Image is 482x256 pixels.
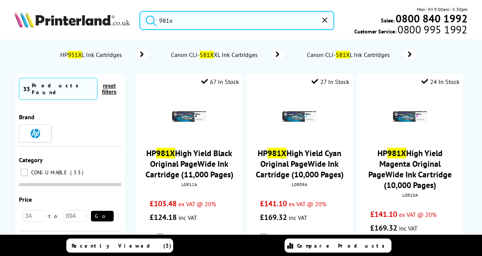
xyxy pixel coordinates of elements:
[14,11,130,29] a: Printerland Logo
[23,85,30,93] span: 33
[370,223,397,233] span: £169.32
[142,182,237,187] div: L0R12A
[170,51,261,58] span: Canon CLI- XL Ink Cartridges
[14,11,130,28] img: Printerland Logo
[396,26,467,33] span: 0800 995 1992
[64,210,88,222] input: 894
[29,169,69,176] span: CONSUMABLE
[156,148,175,158] mark: 981X
[19,113,34,121] span: Brand
[170,49,283,60] a: Canon CLI-581XXL Ink Cartridges
[297,242,389,249] span: Compare Products
[289,214,307,221] span: inc VAT
[396,11,468,25] b: 0800 840 1992
[146,148,233,180] a: HP981XHigh Yield Black Original PageWide Ink Cartridge (11,000 Pages)
[72,242,172,249] span: Recently Viewed (3)
[368,148,452,190] a: HP981XHigh Yield Magenta Original PageWide Ink Cartridge (10,000 Pages)
[97,82,121,95] button: reset filters
[59,49,147,60] a: HP951XL Ink Cartridges
[23,210,47,222] input: 34
[311,78,349,85] div: 27 In Stock
[31,129,40,138] img: HP
[399,211,437,218] span: ex VAT @ 20%
[282,99,318,135] img: L0R09A-small.gif
[256,148,344,180] a: HP981XHigh Yield Cyan Original PageWide Ink Cartridge (10,000 Pages)
[370,209,397,219] span: £141.10
[150,199,177,209] span: £103.48
[381,17,394,24] span: Sales:
[200,51,214,58] mark: 581X
[91,211,114,221] button: Go
[250,228,349,249] div: modal_delivery
[178,214,197,221] span: inc VAT
[66,239,173,253] a: Recently Viewed (3)
[268,148,286,158] mark: 981X
[289,200,326,208] span: ex VAT @ 20%
[178,200,216,208] span: ex VAT @ 20%
[336,51,350,58] mark: 581X
[306,49,416,60] a: Canon CLI-581XL Ink Cartridges
[201,78,239,85] div: 67 In Stock
[68,51,82,58] mark: 951X
[272,234,340,243] span: Free Next Day Delivery*
[394,15,468,22] a: 0800 840 1992
[392,99,428,135] img: L0R10A-small.gif
[150,212,177,222] span: £124.18
[19,196,32,203] span: Price
[399,224,418,232] span: inc VAT
[169,234,223,243] span: Next Day Delivery*
[140,228,239,249] div: modal_delivery
[387,148,406,158] mark: 981X
[362,192,458,198] div: L0R10A
[354,26,467,35] span: Customer Service:
[260,199,287,209] span: £141.10
[417,6,468,13] span: Mon - Fri 9:00am - 5:30pm
[306,51,393,58] span: Canon CLI- L Ink Cartridges
[139,11,334,30] input: Search product or brand
[59,51,125,58] span: HP L Ink Cartridges
[260,212,287,222] span: £169.32
[421,78,460,85] div: 24 In Stock
[70,169,85,176] span: 33
[171,99,207,135] img: L0R12A-smal.gif
[32,82,93,96] div: Products Found
[19,156,43,164] span: Category
[20,169,28,176] input: CONSUMABLE 33
[252,182,347,187] div: L0R09A
[285,239,391,253] a: Compare Products
[47,213,64,220] span: to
